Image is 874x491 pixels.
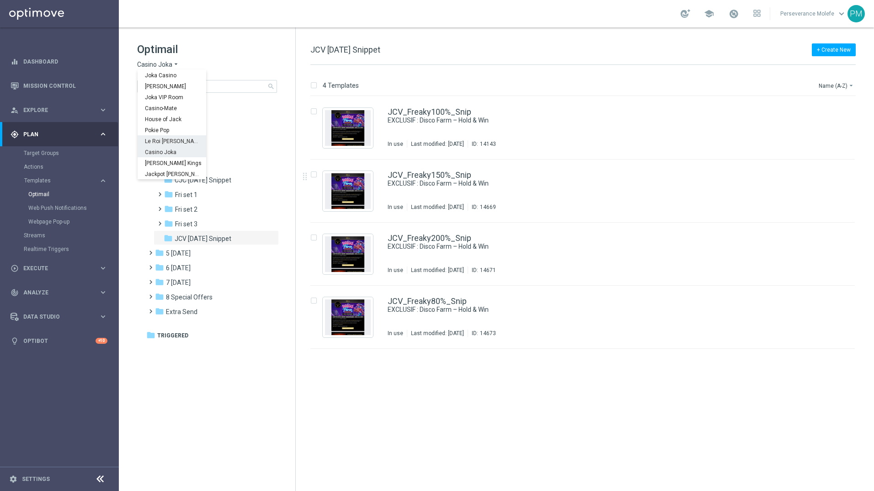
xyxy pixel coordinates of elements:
[28,204,95,212] a: Web Push Notifications
[11,329,107,353] div: Optibot
[10,289,108,296] button: track_changes Analyze keyboard_arrow_right
[847,5,865,22] div: PM
[10,337,108,345] button: lightbulb Optibot +10
[407,140,468,148] div: Last modified: [DATE]
[175,220,197,228] span: Fri set 3
[388,140,403,148] div: In use
[155,263,164,272] i: folder
[137,42,277,57] h1: Optimail
[28,218,95,225] a: Webpage Pop-up
[10,58,108,65] button: equalizer Dashboard
[23,132,99,137] span: Plan
[10,107,108,114] button: person_search Explore keyboard_arrow_right
[704,9,714,19] span: school
[137,60,180,69] button: Casino Joka arrow_drop_down
[407,267,468,274] div: Last modified: [DATE]
[166,278,191,287] span: 7 Monday
[818,80,856,91] button: Name (A-Z)arrow_drop_down
[23,266,99,271] span: Execute
[388,203,403,211] div: In use
[24,245,95,253] a: Realtime Triggers
[11,74,107,98] div: Mission Control
[11,106,19,114] i: person_search
[99,312,107,321] i: keyboard_arrow_right
[837,9,847,19] span: keyboard_arrow_down
[99,106,107,114] i: keyboard_arrow_right
[407,203,468,211] div: Last modified: [DATE]
[325,299,371,335] img: 14673.jpeg
[164,175,173,184] i: folder
[23,49,107,74] a: Dashboard
[468,203,496,211] div: ID:
[175,205,197,213] span: Fri set 2
[301,286,872,349] div: Press SPACE to select this row.
[157,331,188,340] span: Triggered
[10,131,108,138] button: gps_fixed Plan keyboard_arrow_right
[779,7,847,21] a: Perseverance Molefekeyboard_arrow_down
[166,308,197,316] span: Extra Send
[11,49,107,74] div: Dashboard
[138,69,206,179] ng-dropdown-panel: Options list
[388,242,795,251] a: EXCLUSIF : Disco Farm – Hold & Win
[22,476,50,482] a: Settings
[388,234,471,242] a: JCV_Freaky200%_Snip
[10,313,108,320] div: Data Studio keyboard_arrow_right
[99,264,107,272] i: keyboard_arrow_right
[480,330,496,337] div: 14673
[164,234,173,243] i: folder
[11,264,99,272] div: Execute
[23,314,99,320] span: Data Studio
[24,146,118,160] div: Target Groups
[28,215,118,229] div: Webpage Pop-up
[10,265,108,272] button: play_circle_outline Execute keyboard_arrow_right
[24,160,118,174] div: Actions
[137,80,277,93] input: Search Template
[99,130,107,139] i: keyboard_arrow_right
[11,313,99,321] div: Data Studio
[24,177,108,184] div: Templates keyboard_arrow_right
[11,288,19,297] i: track_changes
[301,223,872,286] div: Press SPACE to select this row.
[325,236,371,272] img: 14671.jpeg
[388,179,795,188] a: EXCLUSIF : Disco Farm – Hold & Win
[388,305,795,314] a: EXCLUSIF : Disco Farm – Hold & Win
[24,149,95,157] a: Target Groups
[99,288,107,297] i: keyboard_arrow_right
[166,264,191,272] span: 6 Sunday
[11,337,19,345] i: lightbulb
[24,242,118,256] div: Realtime Triggers
[11,130,99,139] div: Plan
[388,116,795,125] a: EXCLUSIF : Disco Farm – Hold & Win
[480,203,496,211] div: 14669
[155,278,164,287] i: folder
[172,60,180,69] i: arrow_drop_down
[96,338,107,344] div: +10
[24,232,95,239] a: Streams
[11,106,99,114] div: Explore
[23,107,99,113] span: Explore
[847,82,855,89] i: arrow_drop_down
[325,110,371,146] img: 14143.jpeg
[468,140,496,148] div: ID:
[10,82,108,90] button: Mission Control
[323,81,359,90] p: 4 Templates
[175,176,231,184] span: CJC Friday Snippet
[407,330,468,337] div: Last modified: [DATE]
[388,267,403,274] div: In use
[388,116,816,125] div: EXCLUSIF : Disco Farm – Hold & Win
[28,191,95,198] a: Optimail
[164,219,173,228] i: folder
[301,160,872,223] div: Press SPACE to select this row.
[24,178,99,183] div: Templates
[166,249,191,257] span: 5 Saturday
[388,108,471,116] a: JCV_Freaky100%_Snip
[99,176,107,185] i: keyboard_arrow_right
[24,229,118,242] div: Streams
[23,74,107,98] a: Mission Control
[301,96,872,160] div: Press SPACE to select this row.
